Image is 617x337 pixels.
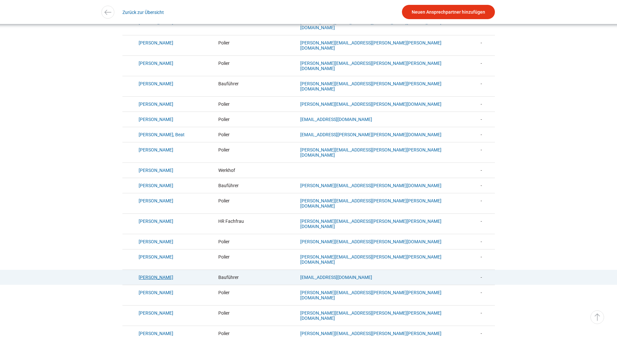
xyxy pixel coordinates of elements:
a: [PERSON_NAME][EMAIL_ADDRESS][PERSON_NAME][PERSON_NAME][DOMAIN_NAME] [300,61,441,71]
td: Werkhof [213,162,295,178]
a: [PERSON_NAME] [139,275,173,280]
a: [PERSON_NAME][EMAIL_ADDRESS][PERSON_NAME][PERSON_NAME][DOMAIN_NAME] [300,198,441,209]
td: Polier [213,142,295,162]
a: [PERSON_NAME] [139,61,173,66]
td: Polier [213,55,295,76]
td: Polier [213,96,295,112]
a: [EMAIL_ADDRESS][DOMAIN_NAME] [300,275,372,280]
td: Bauführer [213,178,295,193]
a: [PERSON_NAME][EMAIL_ADDRESS][PERSON_NAME][PERSON_NAME][DOMAIN_NAME] [300,310,441,321]
td: Polier [213,285,295,305]
td: HR Fachfrau [213,213,295,234]
td: - [476,55,495,76]
a: [PERSON_NAME] [139,102,173,107]
td: Polier [213,234,295,249]
a: [PERSON_NAME] [139,254,173,259]
td: Polier [213,127,295,142]
a: [PERSON_NAME] [139,147,173,152]
a: [PERSON_NAME] [139,310,173,316]
a: [PERSON_NAME][EMAIL_ADDRESS][PERSON_NAME][PERSON_NAME][DOMAIN_NAME] [300,40,441,51]
td: Polier [213,249,295,270]
a: [PERSON_NAME] [139,290,173,295]
a: [PERSON_NAME] [139,198,173,203]
a: [PERSON_NAME][EMAIL_ADDRESS][PERSON_NAME][DOMAIN_NAME] [300,239,441,244]
a: [PERSON_NAME][EMAIL_ADDRESS][PERSON_NAME][PERSON_NAME][DOMAIN_NAME] [300,254,441,265]
td: - [476,285,495,305]
td: - [476,162,495,178]
a: [PERSON_NAME] [139,183,173,188]
a: [EMAIL_ADDRESS][PERSON_NAME][PERSON_NAME][DOMAIN_NAME] [300,132,441,137]
td: Polier [213,35,295,55]
a: [EMAIL_ADDRESS][DOMAIN_NAME] [300,117,372,122]
td: - [476,127,495,142]
td: - [476,213,495,234]
a: [PERSON_NAME][EMAIL_ADDRESS][PERSON_NAME][PERSON_NAME][DOMAIN_NAME] [300,219,441,229]
td: - [476,15,495,35]
a: [PERSON_NAME][EMAIL_ADDRESS][PERSON_NAME][PERSON_NAME][DOMAIN_NAME] [300,290,441,300]
a: [PERSON_NAME][EMAIL_ADDRESS][PERSON_NAME][DOMAIN_NAME] [300,183,441,188]
td: Polier [213,193,295,213]
td: - [476,178,495,193]
td: - [476,142,495,162]
td: Bauführer [213,76,295,96]
a: [PERSON_NAME][EMAIL_ADDRESS][PERSON_NAME][PERSON_NAME][DOMAIN_NAME] [300,20,441,30]
td: Polier [213,305,295,326]
img: icon-arrow-left.svg [103,7,112,17]
a: [PERSON_NAME][EMAIL_ADDRESS][PERSON_NAME][DOMAIN_NAME] [300,102,441,107]
a: [PERSON_NAME] [139,219,173,224]
td: - [476,234,495,249]
td: - [476,112,495,127]
td: Bauführer [213,270,295,285]
a: [PERSON_NAME] [139,81,173,86]
td: - [476,96,495,112]
td: - [476,193,495,213]
td: Polier [213,112,295,127]
td: - [476,249,495,270]
a: [PERSON_NAME] [139,331,173,336]
a: [PERSON_NAME] [139,168,173,173]
a: ▵ Nach oben [590,310,604,324]
a: [PERSON_NAME][EMAIL_ADDRESS][PERSON_NAME][PERSON_NAME][DOMAIN_NAME] [300,81,441,91]
a: [PERSON_NAME], Beat [139,132,185,137]
a: [PERSON_NAME] [139,40,173,45]
td: - [476,35,495,55]
td: - [476,76,495,96]
a: Neuen Ansprechpartner hinzufügen [402,5,495,19]
td: Werkhof [213,15,295,35]
td: - [476,270,495,285]
a: [PERSON_NAME] [139,239,173,244]
a: [PERSON_NAME][EMAIL_ADDRESS][PERSON_NAME][PERSON_NAME][DOMAIN_NAME] [300,147,441,158]
a: [PERSON_NAME] [139,117,173,122]
td: - [476,305,495,326]
a: Zurück zur Übersicht [122,5,164,19]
